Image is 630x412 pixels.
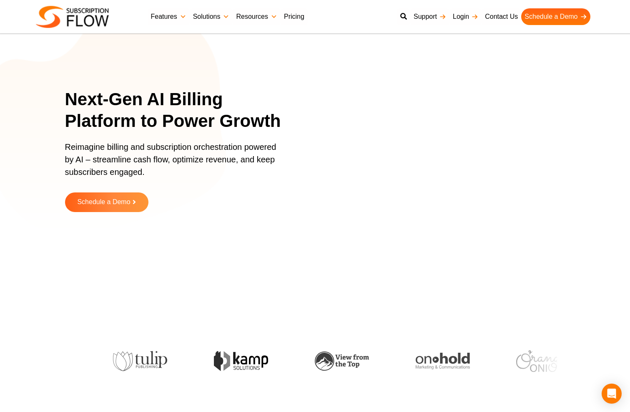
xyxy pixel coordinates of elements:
[315,351,369,371] img: view-from-the-top
[65,88,292,132] h1: Next-Gen AI Billing Platform to Power Growth
[281,8,308,25] a: Pricing
[410,8,449,25] a: Support
[148,8,190,25] a: Features
[416,353,470,369] img: onhold-marketing
[113,351,167,371] img: tulip-publishing
[602,384,622,404] div: Open Intercom Messenger
[521,8,590,25] a: Schedule a Demo
[214,351,268,371] img: kamp-solution
[449,8,482,25] a: Login
[482,8,521,25] a: Contact Us
[65,192,148,212] a: Schedule a Demo
[65,141,282,187] p: Reimagine billing and subscription orchestration powered by AI – streamline cash flow, optimize r...
[36,6,109,28] img: Subscriptionflow
[233,8,280,25] a: Resources
[77,199,130,206] span: Schedule a Demo
[190,8,233,25] a: Solutions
